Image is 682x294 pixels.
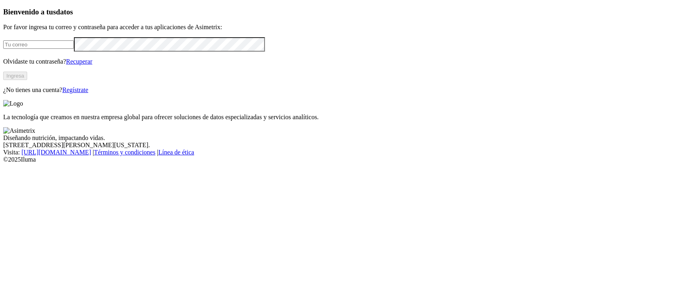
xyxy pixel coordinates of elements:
[3,24,679,31] p: Por favor ingresa tu correo y contraseña para acceder a tus aplicaciones de Asimetrix:
[56,8,73,16] span: datos
[3,114,679,121] p: La tecnología que creamos en nuestra empresa global para ofrecer soluciones de datos especializad...
[3,40,74,49] input: Tu correo
[22,149,91,156] a: [URL][DOMAIN_NAME]
[158,149,194,156] a: Línea de ética
[3,58,679,65] p: Olvidaste tu contraseña?
[3,8,679,16] h3: Bienvenido a tus
[3,72,27,80] button: Ingresa
[94,149,155,156] a: Términos y condiciones
[3,127,35,134] img: Asimetrix
[3,149,679,156] div: Visita : | |
[3,156,679,163] div: © 2025 Iluma
[3,100,23,107] img: Logo
[3,86,679,94] p: ¿No tienes una cuenta?
[66,58,92,65] a: Recuperar
[3,142,679,149] div: [STREET_ADDRESS][PERSON_NAME][US_STATE].
[3,134,679,142] div: Diseñando nutrición, impactando vidas.
[62,86,88,93] a: Regístrate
